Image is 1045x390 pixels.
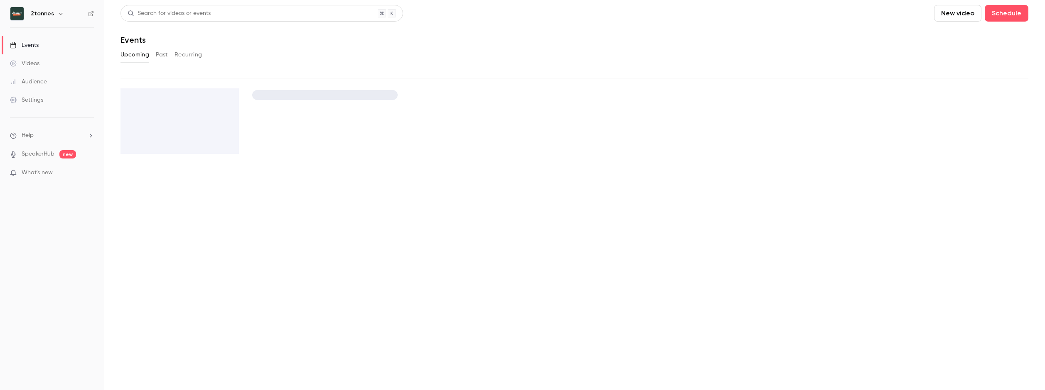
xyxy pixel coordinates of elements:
[22,150,54,158] a: SpeakerHub
[22,131,34,140] span: Help
[120,35,146,45] h1: Events
[10,41,39,49] div: Events
[31,10,54,18] h6: 2tonnes
[10,78,47,86] div: Audience
[59,150,76,158] span: new
[120,48,149,61] button: Upcoming
[128,9,211,18] div: Search for videos or events
[10,59,39,68] div: Videos
[10,131,94,140] li: help-dropdown-opener
[22,168,53,177] span: What's new
[156,48,168,61] button: Past
[10,96,43,104] div: Settings
[10,7,24,20] img: 2tonnes
[175,48,202,61] button: Recurring
[985,5,1028,22] button: Schedule
[934,5,981,22] button: New video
